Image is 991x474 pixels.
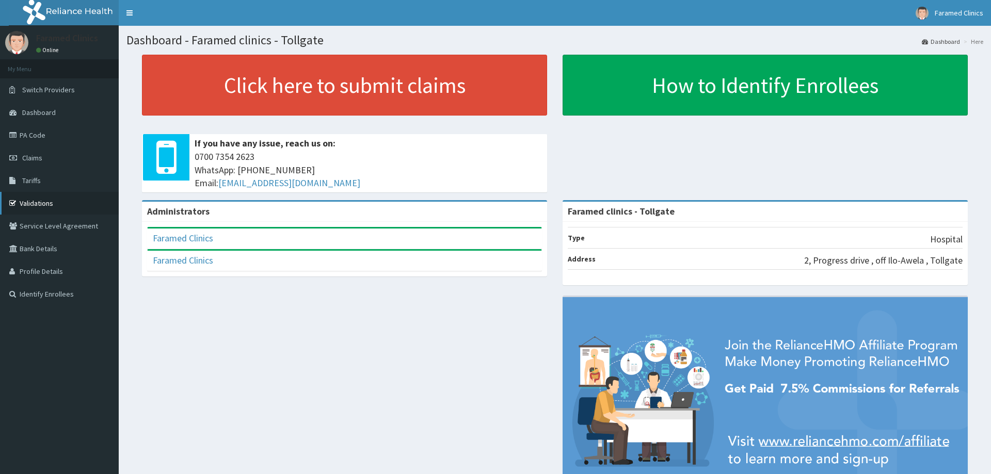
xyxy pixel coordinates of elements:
[36,34,98,43] p: Faramed Clinics
[36,46,61,54] a: Online
[804,254,963,267] p: 2, Progress drive , off Ilo-Awela , Tollgate
[961,37,983,46] li: Here
[22,85,75,94] span: Switch Providers
[218,177,360,189] a: [EMAIL_ADDRESS][DOMAIN_NAME]
[922,37,960,46] a: Dashboard
[195,150,542,190] span: 0700 7354 2623 WhatsApp: [PHONE_NUMBER] Email:
[147,205,210,217] b: Administrators
[568,254,596,264] b: Address
[22,153,42,162] span: Claims
[142,55,547,116] a: Click here to submit claims
[916,7,929,20] img: User Image
[930,233,963,246] p: Hospital
[153,232,213,244] a: Faramed Clinics
[568,205,675,217] strong: Faramed clinics - Tollgate
[935,8,983,18] span: Faramed Clinics
[126,34,983,47] h1: Dashboard - Faramed clinics - Tollgate
[22,108,56,117] span: Dashboard
[563,55,968,116] a: How to Identify Enrollees
[22,176,41,185] span: Tariffs
[568,233,585,242] b: Type
[5,31,28,54] img: User Image
[195,137,335,149] b: If you have any issue, reach us on:
[153,254,213,266] a: Faramed Clinics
